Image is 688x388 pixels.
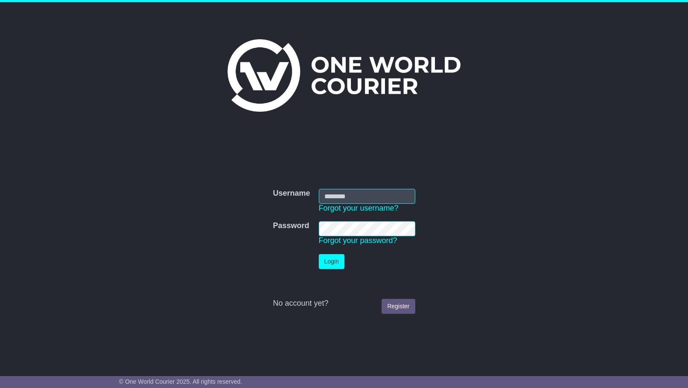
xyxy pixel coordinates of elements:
[227,39,461,112] img: One World
[119,378,242,385] span: © One World Courier 2025. All rights reserved.
[319,254,344,269] button: Login
[273,189,310,198] label: Username
[273,299,415,308] div: No account yet?
[319,204,399,212] a: Forgot your username?
[382,299,415,314] a: Register
[273,221,309,231] label: Password
[319,236,397,245] a: Forgot your password?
